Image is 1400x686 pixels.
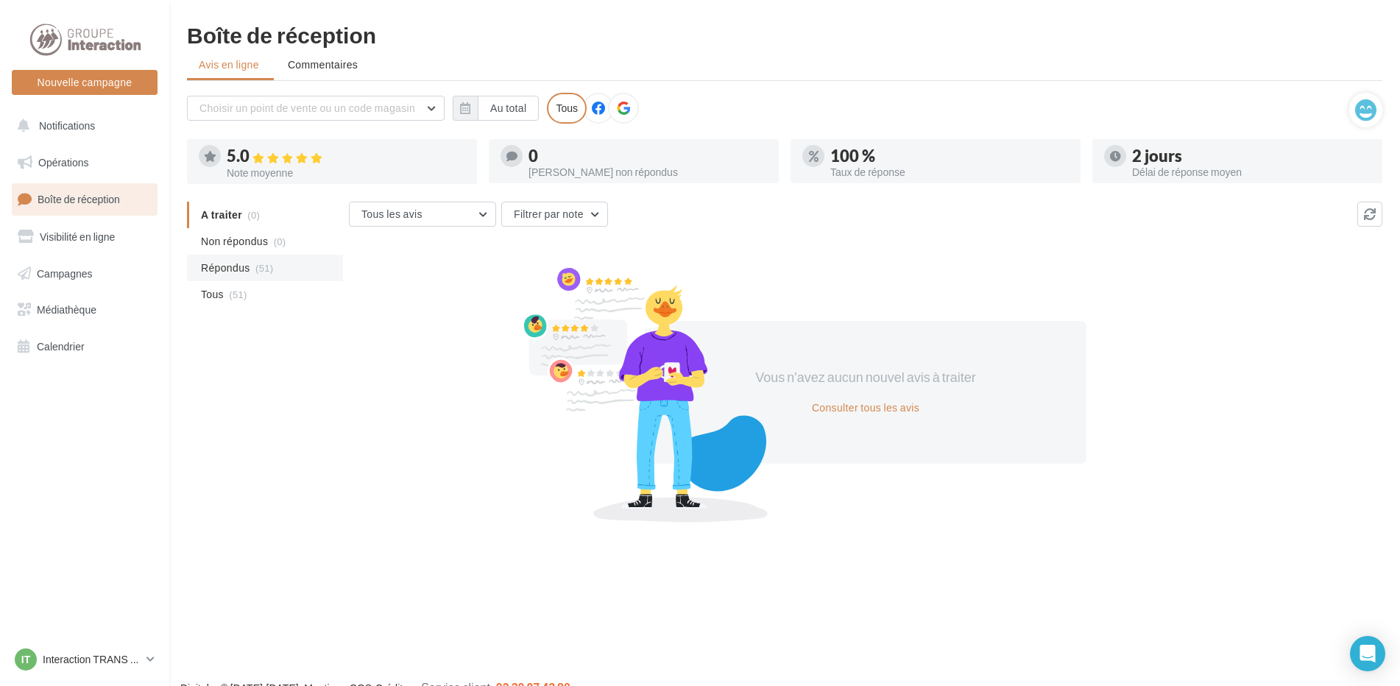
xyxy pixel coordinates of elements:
span: (0) [274,236,286,247]
button: Au total [453,96,539,121]
button: Au total [478,96,539,121]
span: Campagnes [37,266,93,279]
p: Interaction TRANS EN [GEOGRAPHIC_DATA] [43,652,141,667]
a: Calendrier [9,331,160,362]
div: Open Intercom Messenger [1350,636,1385,671]
div: Note moyenne [227,168,465,178]
div: 5.0 [227,148,465,165]
div: [PERSON_NAME] non répondus [528,167,767,177]
span: Calendrier [37,340,85,353]
span: IT [21,652,30,667]
a: Campagnes [9,258,160,289]
div: Tous [547,93,587,124]
div: Boîte de réception [187,24,1382,46]
span: Commentaires [288,57,358,72]
div: Délai de réponse moyen [1132,167,1371,177]
div: 2 jours [1132,148,1371,164]
span: Visibilité en ligne [40,230,115,243]
a: Visibilité en ligne [9,222,160,252]
span: Médiathèque [37,303,96,316]
span: Répondus [201,261,250,275]
div: Vous n'avez aucun nouvel avis à traiter [739,368,992,387]
div: Taux de réponse [830,167,1069,177]
button: Notifications [9,110,155,141]
a: Opérations [9,147,160,178]
div: 100 % [830,148,1069,164]
span: (51) [255,262,273,274]
button: Nouvelle campagne [12,70,158,95]
a: IT Interaction TRANS EN [GEOGRAPHIC_DATA] [12,646,158,673]
span: Boîte de réception [38,193,120,205]
span: Non répondus [201,234,268,249]
span: Tous [201,287,224,302]
button: Choisir un point de vente ou un code magasin [187,96,445,121]
div: 0 [528,148,767,164]
span: Opérations [38,156,88,169]
button: Filtrer par note [501,202,608,227]
button: Tous les avis [349,202,496,227]
a: Médiathèque [9,294,160,325]
a: Boîte de réception [9,183,160,215]
span: Choisir un point de vente ou un code magasin [199,102,415,114]
span: (51) [229,289,247,300]
span: Notifications [39,119,95,132]
span: Tous les avis [361,208,423,220]
button: Consulter tous les avis [806,399,925,417]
